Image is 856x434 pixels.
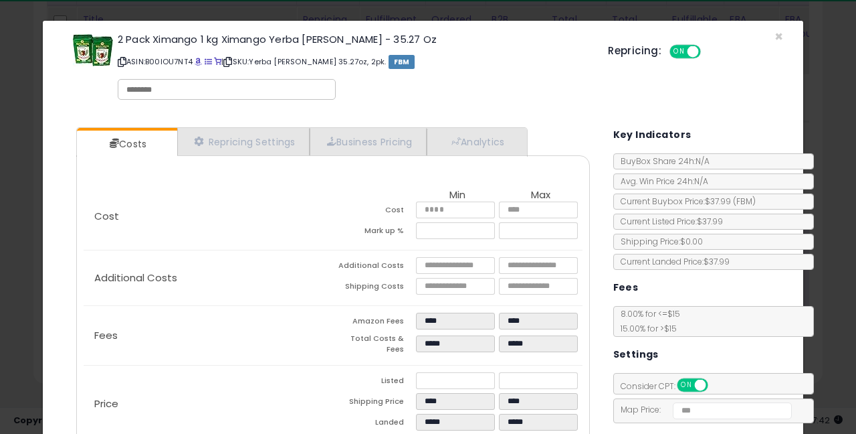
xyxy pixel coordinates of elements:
[614,308,680,334] span: 8.00 % for <= $15
[214,56,221,67] a: Your listing only
[614,236,703,247] span: Shipping Price: $0.00
[205,56,212,67] a: All offer listings
[613,279,639,296] h5: Fees
[706,380,727,391] span: OFF
[733,196,756,207] span: ( FBM )
[608,46,661,56] h5: Repricing:
[416,190,499,202] th: Min
[84,399,333,409] p: Price
[678,380,695,391] span: ON
[77,131,176,157] a: Costs
[195,56,202,67] a: BuyBox page
[427,128,526,155] a: Analytics
[333,222,416,243] td: Mark up %
[177,128,310,155] a: Repricing Settings
[699,46,720,58] span: OFF
[333,257,416,278] td: Additional Costs
[613,346,659,363] h5: Settings
[705,196,756,207] span: $37.99
[333,278,416,299] td: Shipping Costs
[73,34,113,66] img: 51eow4kOt4L._SL60_.jpg
[614,196,756,207] span: Current Buybox Price:
[84,330,333,341] p: Fees
[118,34,588,44] h3: 2 Pack Ximango 1 kg Ximango Yerba [PERSON_NAME] - 35.27 Oz
[614,404,792,415] span: Map Price:
[614,216,723,227] span: Current Listed Price: $37.99
[333,393,416,414] td: Shipping Price
[614,380,726,392] span: Consider CPT:
[671,46,687,58] span: ON
[614,175,708,187] span: Avg. Win Price 24h: N/A
[499,190,582,202] th: Max
[310,128,427,155] a: Business Pricing
[333,334,416,358] td: Total Costs & Fees
[774,27,783,46] span: ×
[614,155,710,167] span: BuyBox Share 24h: N/A
[333,372,416,393] td: Listed
[614,323,677,334] span: 15.00 % for > $15
[613,127,691,143] h5: Key Indicators
[84,211,333,222] p: Cost
[614,256,730,267] span: Current Landed Price: $37.99
[389,55,415,69] span: FBM
[333,202,416,222] td: Cost
[84,273,333,283] p: Additional Costs
[333,313,416,334] td: Amazon Fees
[118,51,588,72] p: ASIN: B00IOU7NT4 | SKU: Yerba [PERSON_NAME] 35.27oz, 2pk.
